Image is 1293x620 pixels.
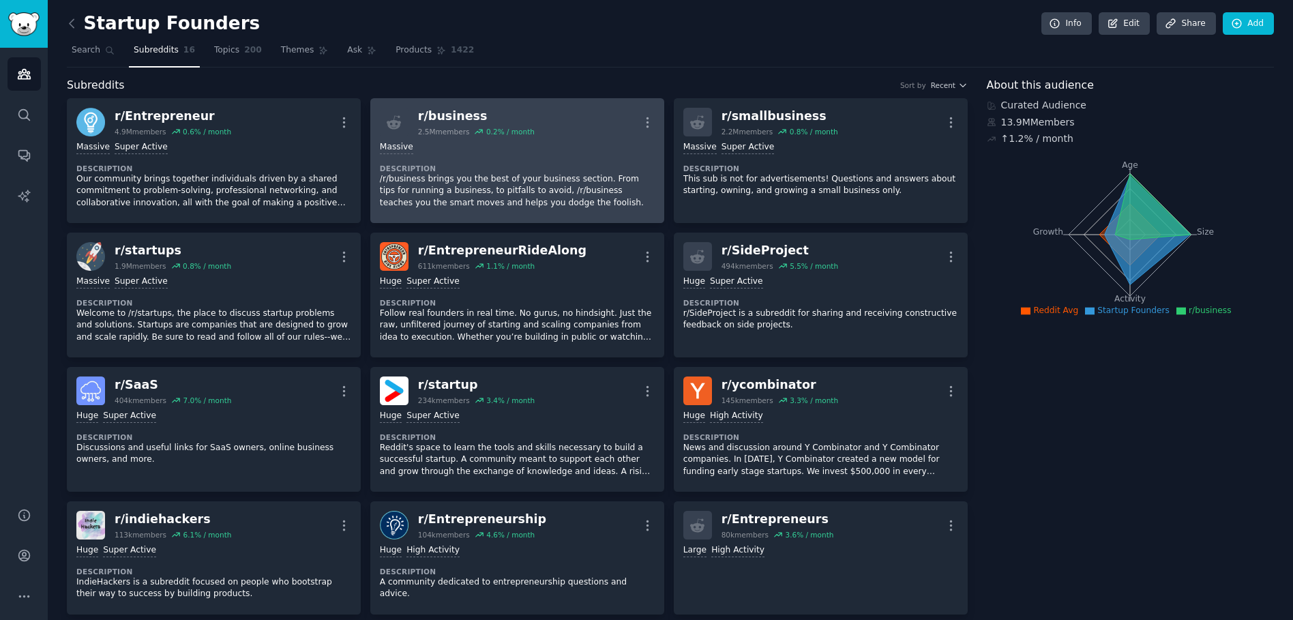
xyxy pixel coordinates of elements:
[115,276,168,289] div: Super Active
[722,511,834,528] div: r/ Entrepreneurs
[103,544,156,557] div: Super Active
[722,530,769,540] div: 80k members
[683,308,958,331] p: r/SideProject is a subreddit for sharing and receiving constructive feedback on side projects.
[380,141,413,154] div: Massive
[418,377,535,394] div: r/ startup
[115,141,168,154] div: Super Active
[683,173,958,197] p: This sub is not for advertisements! Questions and answers about starting, owning, and growing a s...
[1033,306,1078,315] span: Reddit Avg
[710,276,763,289] div: Super Active
[674,233,968,357] a: r/SideProject494kmembers5.5% / monthHugeSuper ActiveDescriptionr/SideProject is a subreddit for s...
[711,544,764,557] div: High Activity
[183,44,195,57] span: 16
[987,115,1275,130] div: 13.9M Members
[183,530,231,540] div: 6.1 % / month
[244,44,262,57] span: 200
[8,12,40,36] img: GummySearch logo
[76,432,351,442] dt: Description
[183,261,231,271] div: 0.8 % / month
[406,544,460,557] div: High Activity
[418,127,470,136] div: 2.5M members
[276,40,333,68] a: Themes
[67,98,361,223] a: Entrepreneurr/Entrepreneur4.9Mmembers0.6% / monthMassiveSuper ActiveDescriptionOur community brin...
[115,108,231,125] div: r/ Entrepreneur
[683,410,705,423] div: Huge
[683,544,707,557] div: Large
[683,442,958,478] p: News and discussion around Y Combinator and Y Combinator companies. In [DATE], Y Combinator creat...
[486,127,535,136] div: 0.2 % / month
[115,511,231,528] div: r/ indiehackers
[342,40,381,68] a: Ask
[380,308,655,344] p: Follow real founders in real time. No gurus, no hindsight. Just the raw, unfiltered journey of st...
[214,44,239,57] span: Topics
[1114,294,1146,304] tspan: Activity
[76,141,110,154] div: Massive
[370,501,664,615] a: Entrepreneurshipr/Entrepreneurship104kmembers4.6% / monthHugeHigh ActivityDescriptionA community ...
[406,410,460,423] div: Super Active
[1097,306,1170,315] span: Startup Founders
[209,40,267,68] a: Topics200
[76,544,98,557] div: Huge
[683,164,958,173] dt: Description
[380,511,408,540] img: Entrepreneurship
[67,501,361,615] a: indiehackersr/indiehackers113kmembers6.1% / monthHugeSuper ActiveDescriptionIndieHackers is a sub...
[418,396,470,405] div: 234k members
[722,261,773,271] div: 494k members
[418,261,470,271] div: 611k members
[76,173,351,209] p: Our community brings together individuals driven by a shared commitment to problem-solving, profe...
[115,377,231,394] div: r/ SaaS
[67,233,361,357] a: startupsr/startups1.9Mmembers0.8% / monthMassiveSuper ActiveDescriptionWelcome to /r/startups, th...
[987,98,1275,113] div: Curated Audience
[67,367,361,492] a: SaaSr/SaaS404kmembers7.0% / monthHugeSuper ActiveDescriptionDiscussions and useful links for SaaS...
[1157,12,1215,35] a: Share
[396,44,432,57] span: Products
[1099,12,1150,35] a: Edit
[418,530,470,540] div: 104k members
[380,576,655,600] p: A community dedicated to entrepreneurship questions and advice.
[76,576,351,600] p: IndieHackers is a subreddit focused on people who bootstrap their way to success by building prod...
[1223,12,1274,35] a: Add
[380,164,655,173] dt: Description
[76,567,351,576] dt: Description
[347,44,362,57] span: Ask
[790,127,838,136] div: 0.8 % / month
[674,367,968,492] a: ycombinatorr/ycombinator145kmembers3.3% / monthHugeHigh ActivityDescriptionNews and discussion ar...
[722,127,773,136] div: 2.2M members
[370,367,664,492] a: startupr/startup234kmembers3.4% / monthHugeSuper ActiveDescriptionReddit's space to learn the too...
[391,40,479,68] a: Products1422
[418,108,535,125] div: r/ business
[1041,12,1092,35] a: Info
[785,530,833,540] div: 3.6 % / month
[987,77,1094,94] span: About this audience
[790,261,838,271] div: 5.5 % / month
[674,501,968,615] a: r/Entrepreneurs80kmembers3.6% / monthLargeHigh Activity
[1122,160,1138,170] tspan: Age
[486,261,535,271] div: 1.1 % / month
[67,40,119,68] a: Search
[1032,227,1062,237] tspan: Growth
[129,40,200,68] a: Subreddits16
[134,44,179,57] span: Subreddits
[115,396,166,405] div: 404k members
[380,567,655,576] dt: Description
[76,511,105,540] img: indiehackers
[1189,306,1232,315] span: r/business
[380,173,655,209] p: /r/business brings you the best of your business section. From tips for running a business, to pi...
[380,442,655,478] p: Reddit's space to learn the tools and skills necessary to build a successful startup. A community...
[931,80,968,90] button: Recent
[76,308,351,344] p: Welcome to /r/startups, the place to discuss startup problems and solutions. Startups are compani...
[115,242,231,259] div: r/ startups
[900,80,926,90] div: Sort by
[406,276,460,289] div: Super Active
[1197,227,1214,237] tspan: Size
[486,530,535,540] div: 4.6 % / month
[722,242,838,259] div: r/ SideProject
[486,396,535,405] div: 3.4 % / month
[76,410,98,423] div: Huge
[115,261,166,271] div: 1.9M members
[76,442,351,466] p: Discussions and useful links for SaaS owners, online business owners, and more.
[1001,132,1073,146] div: ↑ 1.2 % / month
[76,164,351,173] dt: Description
[722,377,838,394] div: r/ ycombinator
[380,544,402,557] div: Huge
